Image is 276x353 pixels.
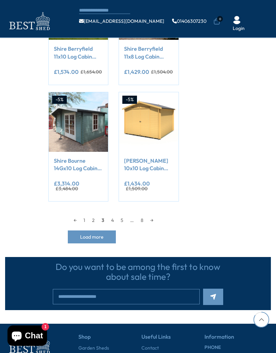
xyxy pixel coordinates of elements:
[98,215,108,225] span: 3
[119,92,178,151] img: Shire Bradley 10x10 Log Cabin 19mm interlock Cladding - Best Shed
[56,186,78,191] del: £3,484.00
[80,235,104,239] span: Load more
[53,262,223,282] h3: Do you want to be among the first to know about sale time?
[124,181,150,186] ins: £1,434.00
[52,96,67,104] div: -5%
[151,69,173,74] del: £1,504.00
[137,215,147,225] a: 8
[78,334,133,345] h5: Shop
[233,25,245,32] a: Login
[68,230,116,243] button: Load more
[54,181,79,186] ins: £3,314.00
[108,215,117,225] a: 4
[70,215,80,225] a: ←
[49,92,108,151] img: Shire Bourne 14Gx10 Log Cabin 19mm Cladding - Best Shed
[5,10,53,32] img: logo
[80,215,89,225] a: 1
[124,45,173,60] a: Shire Berryfield 11x8 Log Cabin 19mm interlock Cladding
[172,19,206,23] a: 01406307230
[204,334,271,345] h5: Information
[89,215,98,225] a: 2
[124,157,173,172] a: [PERSON_NAME] 10x10 Log Cabin 19mm interlock Cladding
[5,325,49,348] inbox-online-store-chat: Shopify online store chat
[147,215,157,225] a: →
[141,345,159,352] a: Contact
[217,16,223,22] span: 0
[124,69,149,75] ins: £1,429.00
[79,19,164,23] a: [EMAIL_ADDRESS][DOMAIN_NAME]
[80,69,102,74] del: £1,654.00
[233,16,241,24] img: User Icon
[54,69,79,75] ins: £1,574.00
[127,215,137,225] span: …
[141,334,196,345] h5: Useful Links
[203,289,223,305] button: Subscribe
[54,157,103,172] a: Shire Bourne 14Gx10 Log Cabin 19mm Cladding
[213,18,220,25] a: 0
[117,215,127,225] a: 5
[78,345,109,352] a: Garden Sheds
[54,45,103,60] a: Shire Berryfield 11x10 Log Cabin 19mm interlock Cladding
[126,186,148,191] del: £1,509.00
[204,345,271,350] h6: PHONE
[122,96,137,104] div: -5%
